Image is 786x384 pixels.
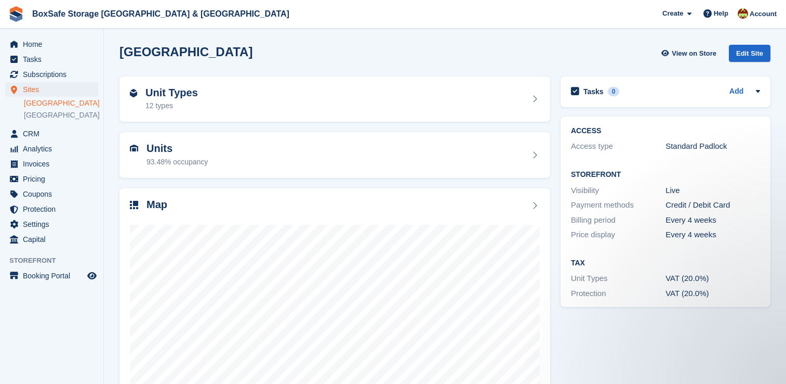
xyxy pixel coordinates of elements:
div: Live [665,185,760,197]
a: Preview store [86,270,98,282]
span: Home [23,37,85,52]
span: Storefront [9,255,103,266]
span: Protection [23,202,85,216]
div: 12 types [145,100,198,111]
a: Add [729,86,743,98]
a: menu [5,52,98,67]
h2: Storefront [571,171,760,179]
img: Kim [738,8,748,19]
a: Edit Site [729,45,770,66]
a: menu [5,157,98,171]
h2: Unit Types [145,87,198,99]
a: menu [5,202,98,216]
a: menu [5,232,98,247]
div: 93.48% occupancy [146,157,208,168]
span: Help [714,8,728,19]
div: Access type [571,140,665,152]
a: menu [5,37,98,52]
div: Standard Padlock [665,140,760,152]
a: View on Store [660,45,721,62]
a: menu [5,82,98,97]
a: menu [5,268,98,283]
span: Pricing [23,172,85,186]
a: [GEOGRAPHIC_DATA] [24,110,98,120]
span: Tasks [23,52,85,67]
a: [GEOGRAPHIC_DATA] [24,98,98,108]
a: Units 93.48% occupancy [119,132,550,178]
span: Analytics [23,142,85,156]
span: View on Store [672,48,716,59]
div: Visibility [571,185,665,197]
div: Price display [571,229,665,241]
img: stora-icon-8386f47178a22dfd0bd8f6a31ec36ba5ce8667c1dd55bd0f319d3a0aa187defe.svg [8,6,24,22]
a: BoxSafe Storage [GEOGRAPHIC_DATA] & [GEOGRAPHIC_DATA] [28,5,294,22]
h2: Map [146,199,167,211]
div: Billing period [571,214,665,226]
a: menu [5,142,98,156]
img: unit-icn-7be61d7bf1b0ce9d3e12c5938cc71ed9869f7b940bace4675aadf7bd6d80202e.svg [130,145,138,152]
span: Account [750,9,777,19]
a: menu [5,187,98,201]
a: menu [5,67,98,82]
div: Payment methods [571,199,665,211]
h2: Tax [571,259,760,267]
h2: [GEOGRAPHIC_DATA] [119,45,252,59]
div: Unit Types [571,273,665,285]
a: menu [5,172,98,186]
img: unit-type-icn-2b2737a686de81e16bb02015468b77c625bbabd49415b5ef34ead5e3b44a266d.svg [130,89,137,97]
span: Create [662,8,683,19]
div: Protection [571,288,665,300]
a: Unit Types 12 types [119,76,550,122]
div: Credit / Debit Card [665,199,760,211]
div: VAT (20.0%) [665,273,760,285]
span: Booking Portal [23,268,85,283]
h2: ACCESS [571,127,760,135]
a: menu [5,217,98,232]
h2: Units [146,143,208,155]
div: 0 [608,87,620,96]
span: Sites [23,82,85,97]
span: Subscriptions [23,67,85,82]
div: VAT (20.0%) [665,288,760,300]
span: Settings [23,217,85,232]
img: map-icn-33ee37083ee616e46c38cad1a60f524a97daa1e2b2c8c0bc3eb3415660979fc1.svg [130,201,138,209]
span: Capital [23,232,85,247]
span: Coupons [23,187,85,201]
h2: Tasks [583,87,604,96]
div: Every 4 weeks [665,229,760,241]
div: Edit Site [729,45,770,62]
a: menu [5,126,98,141]
span: CRM [23,126,85,141]
div: Every 4 weeks [665,214,760,226]
span: Invoices [23,157,85,171]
